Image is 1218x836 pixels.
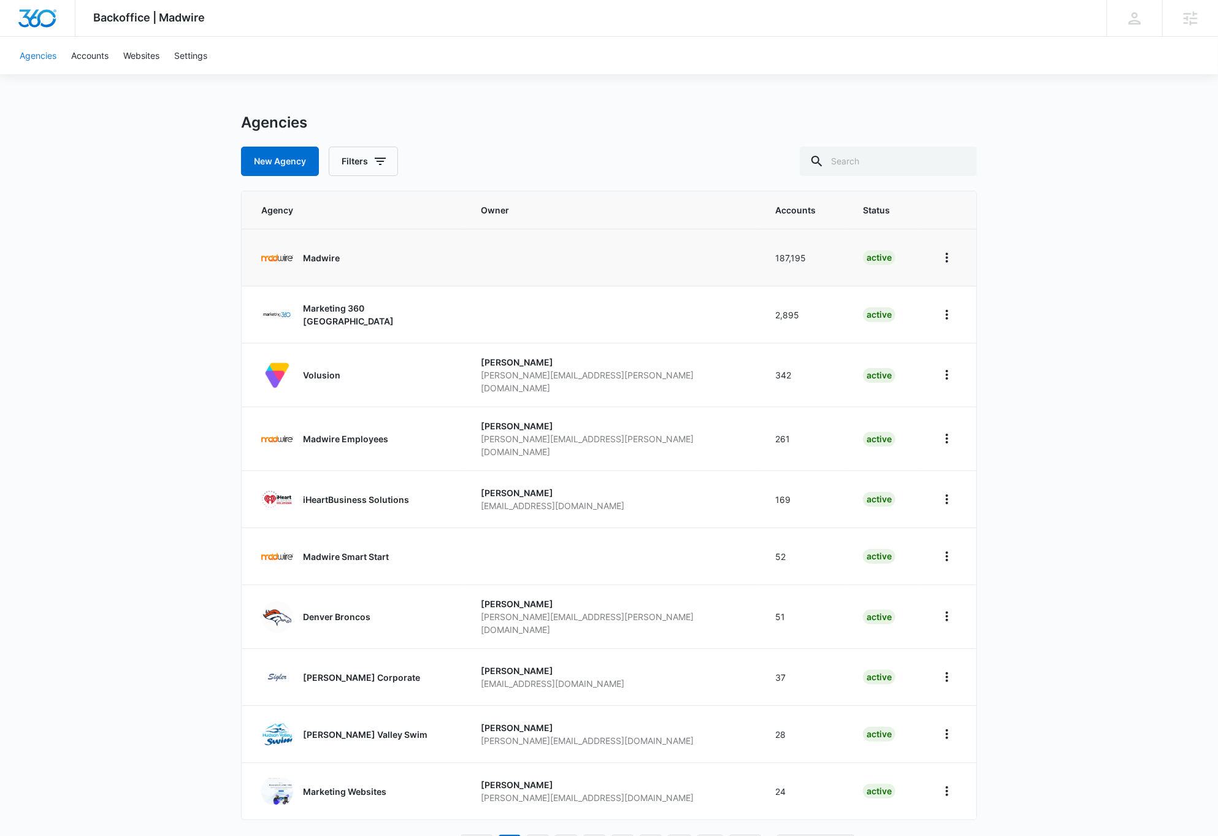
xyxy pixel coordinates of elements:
button: Home [937,607,957,626]
p: [PERSON_NAME] [481,420,746,432]
p: [PERSON_NAME] [481,778,746,791]
button: Filters [329,147,398,176]
button: Home [937,365,957,385]
div: active [863,670,895,685]
a: Madwire Employees [261,423,451,455]
p: [PERSON_NAME] Valley Swim [303,728,427,741]
a: [PERSON_NAME] Corporate [261,661,451,693]
p: Marketing Websites [303,785,386,798]
a: New Agency [241,147,319,176]
button: Home [937,667,957,687]
p: [PERSON_NAME][EMAIL_ADDRESS][DOMAIN_NAME] [481,734,746,747]
p: [PERSON_NAME] [481,664,746,677]
div: active [863,492,895,507]
div: active [863,784,895,799]
p: Madwire [303,251,340,264]
div: active [863,727,895,742]
h1: Agencies [241,113,307,132]
div: active [863,432,895,447]
p: [PERSON_NAME][EMAIL_ADDRESS][PERSON_NAME][DOMAIN_NAME] [481,369,746,394]
p: [PERSON_NAME][EMAIL_ADDRESS][PERSON_NAME][DOMAIN_NAME] [481,610,746,636]
button: Home [937,248,957,267]
div: active [863,250,895,265]
p: [PERSON_NAME] [481,721,746,734]
span: Backoffice | Madwire [94,11,205,24]
p: [PERSON_NAME] [481,597,746,610]
td: 2,895 [760,286,848,343]
a: iHeartBusiness Solutions [261,483,451,515]
span: Accounts [775,204,816,217]
div: active [863,368,895,383]
p: [PERSON_NAME] [481,356,746,369]
button: Home [937,546,957,566]
span: Status [863,204,890,217]
a: [PERSON_NAME] Valley Swim [261,718,451,750]
a: Websites [116,37,167,74]
a: Marketing 360 [GEOGRAPHIC_DATA] [261,299,451,331]
td: 187,195 [760,229,848,286]
p: [PERSON_NAME][EMAIL_ADDRESS][PERSON_NAME][DOMAIN_NAME] [481,432,746,458]
td: 24 [760,762,848,819]
p: Madwire Smart Start [303,550,389,563]
td: 28 [760,705,848,762]
p: iHeartBusiness Solutions [303,493,409,506]
p: [PERSON_NAME] [481,486,746,499]
p: Volusion [303,369,340,382]
a: Volusion [261,359,451,391]
a: Accounts [64,37,116,74]
a: Denver Broncos [261,601,451,633]
td: 261 [760,407,848,470]
p: Marketing 360 [GEOGRAPHIC_DATA] [303,302,451,328]
a: Settings [167,37,215,74]
td: 342 [760,343,848,407]
p: Madwire Employees [303,432,388,445]
button: Home [937,724,957,744]
p: [EMAIL_ADDRESS][DOMAIN_NAME] [481,499,746,512]
a: Madwire Smart Start [261,540,451,572]
a: Agencies [12,37,64,74]
input: Search [800,147,977,176]
button: Home [937,305,957,324]
span: Owner [481,204,746,217]
a: Marketing Websites [261,775,451,807]
p: [EMAIL_ADDRESS][DOMAIN_NAME] [481,677,746,690]
td: 169 [760,470,848,527]
button: Home [937,489,957,509]
td: 51 [760,585,848,648]
div: active [863,549,895,564]
td: 52 [760,527,848,585]
p: [PERSON_NAME] Corporate [303,671,420,684]
div: active [863,307,895,322]
div: active [863,610,895,624]
p: [PERSON_NAME][EMAIL_ADDRESS][DOMAIN_NAME] [481,791,746,804]
p: Denver Broncos [303,610,370,623]
button: Home [937,781,957,801]
td: 37 [760,648,848,705]
button: Home [937,429,957,448]
a: Madwire [261,242,451,274]
span: Agency [261,204,434,217]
